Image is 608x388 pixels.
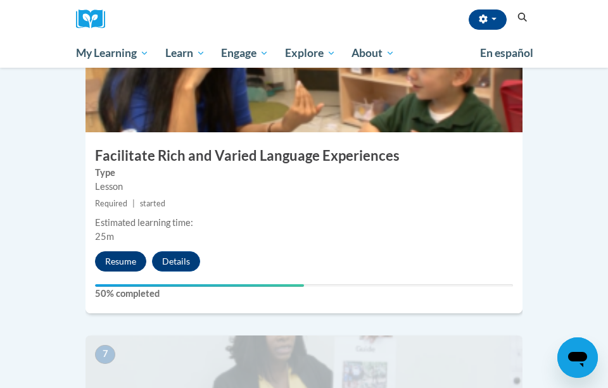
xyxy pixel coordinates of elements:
[95,199,127,208] span: Required
[285,46,336,61] span: Explore
[85,6,522,132] img: Course Image
[68,39,157,68] a: My Learning
[480,46,533,59] span: En español
[76,9,114,29] a: Cox Campus
[513,10,532,25] button: Search
[66,39,541,68] div: Main menu
[469,9,507,30] button: Account Settings
[277,39,344,68] a: Explore
[76,9,114,29] img: Logo brand
[213,39,277,68] a: Engage
[85,146,522,166] h3: Facilitate Rich and Varied Language Experiences
[132,199,135,208] span: |
[165,46,205,61] span: Learn
[95,180,513,194] div: Lesson
[351,46,395,61] span: About
[557,337,598,378] iframe: Button to launch messaging window
[95,251,146,272] button: Resume
[95,216,513,230] div: Estimated learning time:
[76,46,149,61] span: My Learning
[221,46,269,61] span: Engage
[140,199,165,208] span: started
[344,39,403,68] a: About
[472,40,541,66] a: En español
[95,231,114,242] span: 25m
[95,287,513,301] label: 50% completed
[95,284,304,287] div: Your progress
[157,39,213,68] a: Learn
[95,345,115,364] span: 7
[95,166,513,180] label: Type
[152,251,200,272] button: Details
